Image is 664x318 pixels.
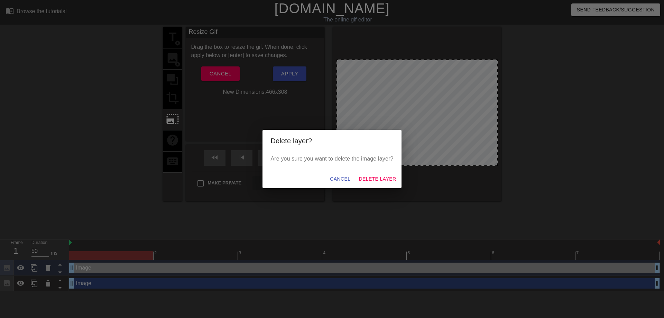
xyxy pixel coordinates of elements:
[271,135,394,146] h2: Delete layer?
[359,175,396,183] span: Delete Layer
[330,175,350,183] span: Cancel
[271,155,394,163] p: Are you sure you want to delete the image layer?
[327,173,353,185] button: Cancel
[356,173,399,185] button: Delete Layer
